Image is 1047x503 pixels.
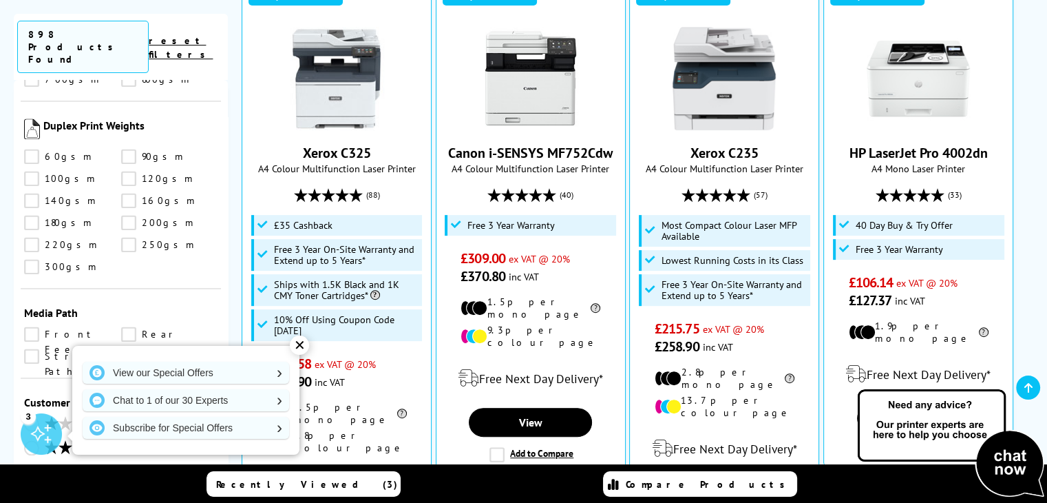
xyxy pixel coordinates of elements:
li: 1.5p per mono page [266,401,406,426]
span: (33) [948,182,962,208]
a: 700gsm [24,72,121,87]
img: Xerox C235 [673,27,776,130]
span: £309.00 [461,249,505,267]
a: Front Feed [24,327,121,342]
span: A4 Colour Multifunction Laser Printer [443,162,618,175]
span: 10% Off Using Coupon Code [DATE] [274,314,419,336]
img: Xerox C325 [285,27,388,130]
span: inc VAT [509,270,539,283]
span: £370.80 [461,267,505,285]
a: Rear Feed [121,327,218,342]
label: Add to Compare [489,447,573,462]
a: Chat to 1 of our 30 Experts [83,389,289,411]
span: £35 Cashback [274,220,332,231]
span: Ships with 1.5K Black and 1K CMY Toner Cartridges* [274,279,419,301]
span: £215.75 [655,320,699,338]
a: reset filters [149,34,213,61]
span: 40 Day Buy & Try Offer [856,220,953,231]
li: 1.9p per mono page [849,320,988,345]
a: View our Special Offers [83,362,289,384]
span: Free 3 Year On-Site Warranty and Extend up to 5 Years* [662,279,807,301]
a: 90gsm [121,149,218,164]
span: ex VAT @ 20% [509,252,570,265]
span: A4 Colour Multifunction Laser Printer [637,162,812,175]
span: ex VAT @ 20% [703,322,764,336]
span: A4 Mono Laser Printer [831,162,1006,175]
span: Free 3 Year Warranty [856,244,943,255]
img: HP LaserJet Pro 4002dn [867,27,970,130]
span: Lowest Running Costs in its Class [662,255,803,266]
span: inc VAT [315,376,345,389]
a: Straight Path [24,349,122,364]
span: Duplex Print Weights [43,119,218,142]
span: ex VAT @ 20% [315,358,376,371]
span: inc VAT [703,340,733,353]
span: 898 Products Found [17,21,149,73]
a: 140gsm [24,193,121,208]
a: 160gsm [121,193,218,208]
li: 13.7p per colour page [655,394,794,419]
span: Most Compact Colour Laser MFP Available [662,220,807,242]
span: Free 3 Year Warranty [467,220,555,231]
span: £127.37 [849,291,892,309]
div: 3 [21,409,36,424]
a: 800gsm [121,72,218,87]
span: ex VAT @ 20% [896,276,958,289]
li: 9.8p per colour page [266,429,406,454]
div: modal_delivery [637,429,812,468]
a: HP LaserJet Pro 4002dn [849,144,988,162]
a: Subscribe for Special Offers [83,417,289,439]
span: Media Path [24,306,218,320]
a: Canon i-SENSYS MF752Cdw [479,119,582,133]
span: Recently Viewed (3) [216,478,398,491]
a: Recently Viewed (3) [207,471,401,497]
div: modal_delivery [443,359,618,398]
a: 180gsm [24,215,121,230]
a: Xerox C235 [690,144,759,162]
a: HP LaserJet Pro 4002dn [867,119,970,133]
span: £106.14 [849,274,893,291]
span: Compare Products [626,478,792,491]
div: modal_delivery [831,355,1006,393]
a: 100gsm [24,171,121,186]
a: Canon i-SENSYS MF752Cdw [448,144,613,162]
a: 250gsm [121,237,218,252]
a: View [469,408,592,437]
img: Duplex Print Weights [24,119,40,139]
li: 2.8p per mono page [655,366,794,391]
span: (88) [366,182,380,208]
span: (57) [754,182,768,208]
li: 9.3p per colour page [461,324,600,349]
a: 300gsm [24,259,121,274]
li: 1.5p per mono page [461,296,600,320]
a: Xerox C235 [673,119,776,133]
a: 120gsm [121,171,218,186]
a: Compare Products [603,471,797,497]
a: 60gsm [24,149,121,164]
a: Xerox C325 [303,144,371,162]
img: Open Live Chat window [854,387,1047,500]
img: Canon i-SENSYS MF752Cdw [479,27,582,130]
span: Free 3 Year On-Site Warranty and Extend up to 5 Years* [274,244,419,266]
span: (40) [560,182,573,208]
span: Customer Review [24,396,218,409]
span: £258.90 [655,338,699,356]
a: 220gsm [24,237,121,252]
div: ✕ [290,336,309,355]
span: inc VAT [895,294,925,307]
a: Xerox C325 [285,119,388,133]
span: A4 Colour Multifunction Laser Printer [249,162,424,175]
a: 200gsm [121,215,218,230]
